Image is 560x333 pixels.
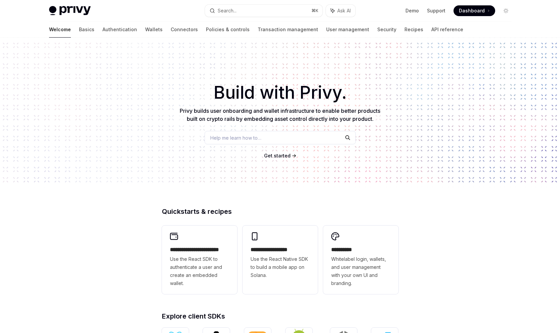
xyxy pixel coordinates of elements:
[501,5,511,16] button: Toggle dark mode
[404,21,423,38] a: Recipes
[214,87,347,99] span: Build with Privy.
[377,21,396,38] a: Security
[427,7,445,14] a: Support
[205,5,322,17] button: Search...⌘K
[102,21,137,38] a: Authentication
[323,226,398,294] a: **** *****Whitelabel login, wallets, and user management with your own UI and branding.
[326,21,369,38] a: User management
[459,7,485,14] span: Dashboard
[180,107,380,122] span: Privy builds user onboarding and wallet infrastructure to enable better products built on crypto ...
[170,255,229,287] span: Use the React SDK to authenticate a user and create an embedded wallet.
[405,7,419,14] a: Demo
[243,226,318,294] a: **** **** **** ***Use the React Native SDK to build a mobile app on Solana.
[218,7,236,15] div: Search...
[311,8,318,13] span: ⌘ K
[162,208,232,215] span: Quickstarts & recipes
[49,21,71,38] a: Welcome
[251,255,310,279] span: Use the React Native SDK to build a mobile app on Solana.
[210,134,261,141] span: Help me learn how to…
[454,5,495,16] a: Dashboard
[331,255,390,287] span: Whitelabel login, wallets, and user management with your own UI and branding.
[79,21,94,38] a: Basics
[171,21,198,38] a: Connectors
[162,313,225,320] span: Explore client SDKs
[431,21,463,38] a: API reference
[49,6,91,15] img: light logo
[145,21,163,38] a: Wallets
[258,21,318,38] a: Transaction management
[326,5,355,17] button: Ask AI
[337,7,351,14] span: Ask AI
[206,21,250,38] a: Policies & controls
[264,152,291,159] a: Get started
